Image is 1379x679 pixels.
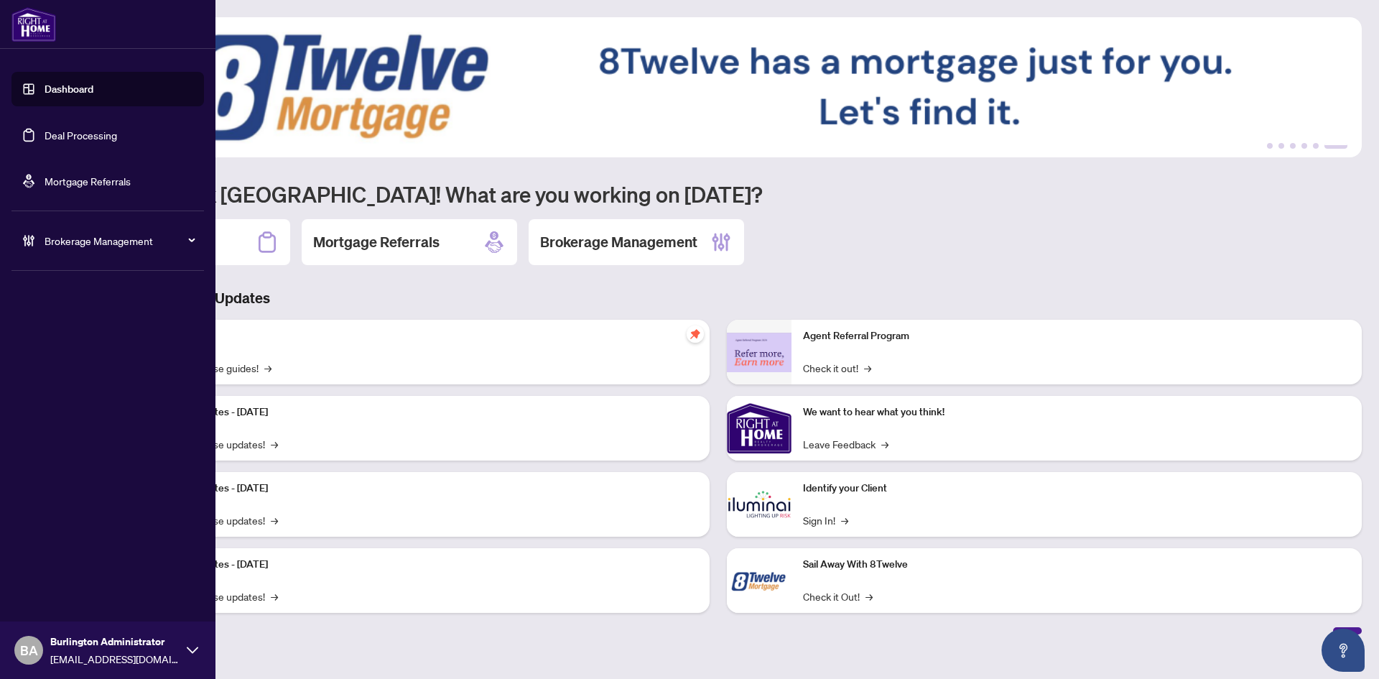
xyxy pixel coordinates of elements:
span: [EMAIL_ADDRESS][DOMAIN_NAME] [50,651,180,667]
span: → [271,512,278,528]
span: → [864,360,871,376]
button: Open asap [1322,629,1365,672]
p: Self-Help [151,328,698,344]
button: 6 [1324,143,1347,149]
h2: Mortgage Referrals [313,232,440,252]
button: 2 [1278,143,1284,149]
span: → [264,360,271,376]
span: → [271,436,278,452]
span: → [881,436,888,452]
img: Agent Referral Program [727,333,791,372]
button: 5 [1313,143,1319,149]
a: Leave Feedback→ [803,436,888,452]
span: pushpin [687,325,704,343]
a: Dashboard [45,83,93,96]
button: 3 [1290,143,1296,149]
h2: Brokerage Management [540,232,697,252]
a: Check it Out!→ [803,588,873,604]
h3: Brokerage & Industry Updates [75,288,1362,308]
h1: Welcome back [GEOGRAPHIC_DATA]! What are you working on [DATE]? [75,180,1362,208]
button: 1 [1267,143,1273,149]
img: We want to hear what you think! [727,396,791,461]
p: Sail Away With 8Twelve [803,557,1350,573]
img: Slide 5 [75,17,1362,157]
img: logo [11,7,56,42]
button: 4 [1301,143,1307,149]
a: Sign In!→ [803,512,848,528]
img: Sail Away With 8Twelve [727,548,791,613]
span: BA [20,640,38,660]
span: Burlington Administrator [50,634,180,650]
span: → [865,588,873,604]
span: Brokerage Management [45,233,194,249]
p: Platform Updates - [DATE] [151,405,698,420]
p: Identify your Client [803,481,1350,496]
p: We want to hear what you think! [803,405,1350,420]
p: Agent Referral Program [803,328,1350,344]
p: Platform Updates - [DATE] [151,481,698,496]
span: → [841,512,848,528]
a: Deal Processing [45,129,117,142]
span: → [271,588,278,604]
a: Mortgage Referrals [45,175,131,188]
a: Check it out!→ [803,360,871,376]
img: Identify your Client [727,472,791,537]
p: Platform Updates - [DATE] [151,557,698,573]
